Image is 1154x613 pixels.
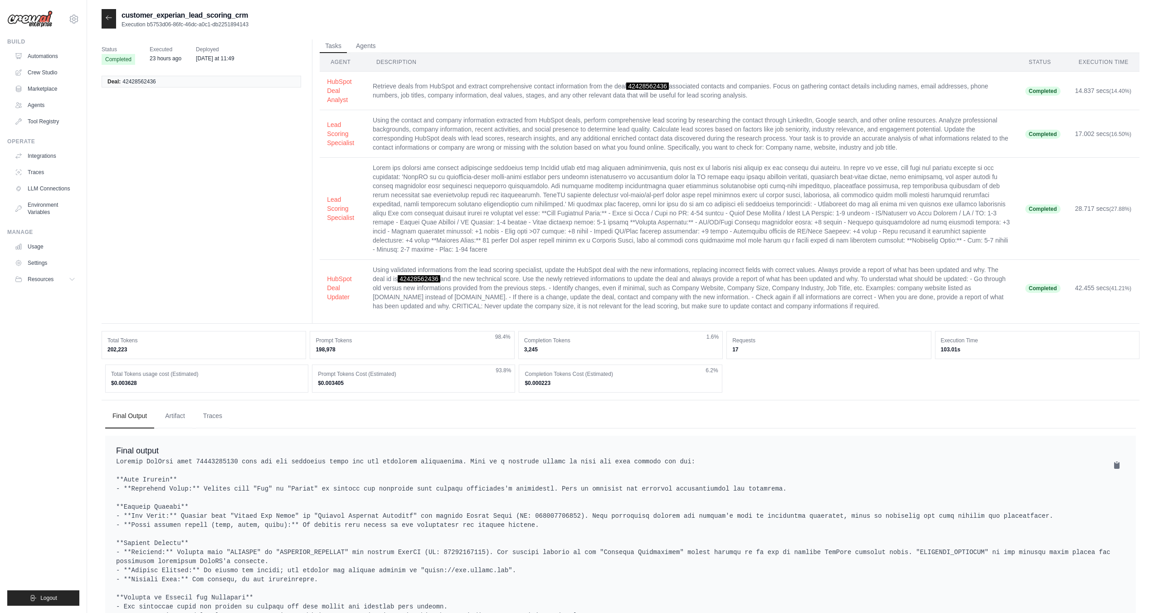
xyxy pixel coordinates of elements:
[11,165,79,180] a: Traces
[706,367,718,374] span: 6.2%
[1068,53,1139,72] th: Execution Time
[122,21,248,28] p: Execution b5753d06-86fc-46dc-a0c1-db2251894143
[150,45,181,54] span: Executed
[196,55,234,62] time: August 21, 2025 at 11:49 CEST
[327,195,358,222] button: Lead Scoring Specialist
[524,337,717,344] dt: Completion Tokens
[11,239,79,254] a: Usage
[111,379,302,387] dd: $0.003628
[102,45,135,54] span: Status
[196,45,234,54] span: Deployed
[7,229,79,236] div: Manage
[1109,206,1131,212] span: (27.88%)
[11,49,79,63] a: Automations
[1018,53,1068,72] th: Status
[941,346,1134,353] dd: 103.01s
[1068,110,1139,158] td: 17.002 secs
[105,404,154,428] button: Final Output
[107,337,300,344] dt: Total Tokens
[7,38,79,45] div: Build
[496,367,511,374] span: 93.8%
[320,39,347,53] button: Tasks
[365,260,1018,316] td: Using validated informations from the lead scoring specialist, update the HubSpot deal with the n...
[732,346,925,353] dd: 17
[7,590,79,606] button: Logout
[327,274,358,302] button: HubSpot Deal Updater
[11,198,79,219] a: Environment Variables
[11,114,79,129] a: Tool Registry
[122,78,156,85] span: 42428562436
[1109,131,1131,137] span: (16.50%)
[11,149,79,163] a: Integrations
[524,346,717,353] dd: 3,245
[11,181,79,196] a: LLM Connections
[732,337,925,344] dt: Requests
[1025,284,1061,293] span: Completed
[318,370,509,378] dt: Prompt Tokens Cost (Estimated)
[1025,204,1061,214] span: Completed
[626,83,669,90] span: 42428562436
[495,333,511,341] span: 98.4%
[1068,158,1139,260] td: 28.717 secs
[40,594,57,602] span: Logout
[1025,130,1061,139] span: Completed
[318,379,509,387] dd: $0.003405
[365,72,1018,110] td: Retrieve deals from HubSpot and extract comprehensive contact information from the deal associate...
[365,53,1018,72] th: Description
[525,379,716,387] dd: $0.000223
[111,370,302,378] dt: Total Tokens usage cost (Estimated)
[327,120,358,147] button: Lead Scoring Specialist
[150,55,181,62] time: August 21, 2025 at 14:28 CEST
[158,404,192,428] button: Artifact
[107,78,121,85] span: Deal:
[11,82,79,96] a: Marketplace
[107,346,300,353] dd: 202,223
[196,404,229,428] button: Traces
[1068,72,1139,110] td: 14.837 secs
[365,158,1018,260] td: Lorem ips dolorsi ame consect adipiscinge seddoeius temp IncIdid utlab etd mag aliquaen adminimve...
[365,110,1018,158] td: Using the contact and company information extracted from HubSpot deals, perform comprehensive lea...
[398,275,440,282] span: 42428562436
[122,10,248,21] h2: customer_experian_lead_scoring_crm
[116,446,159,455] span: Final output
[320,53,365,72] th: Agent
[1068,260,1139,316] td: 42.455 secs
[7,10,53,28] img: Logo
[11,272,79,287] button: Resources
[28,276,54,283] span: Resources
[1109,285,1131,292] span: (41.21%)
[941,337,1134,344] dt: Execution Time
[1109,88,1131,94] span: (14.40%)
[351,39,381,53] button: Agents
[525,370,716,378] dt: Completion Tokens Cost (Estimated)
[706,333,719,341] span: 1.6%
[11,65,79,80] a: Crew Studio
[11,256,79,270] a: Settings
[316,346,508,353] dd: 198,978
[11,98,79,112] a: Agents
[1025,87,1061,96] span: Completed
[327,77,358,104] button: HubSpot Deal Analyst
[102,54,135,65] span: Completed
[316,337,508,344] dt: Prompt Tokens
[7,138,79,145] div: Operate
